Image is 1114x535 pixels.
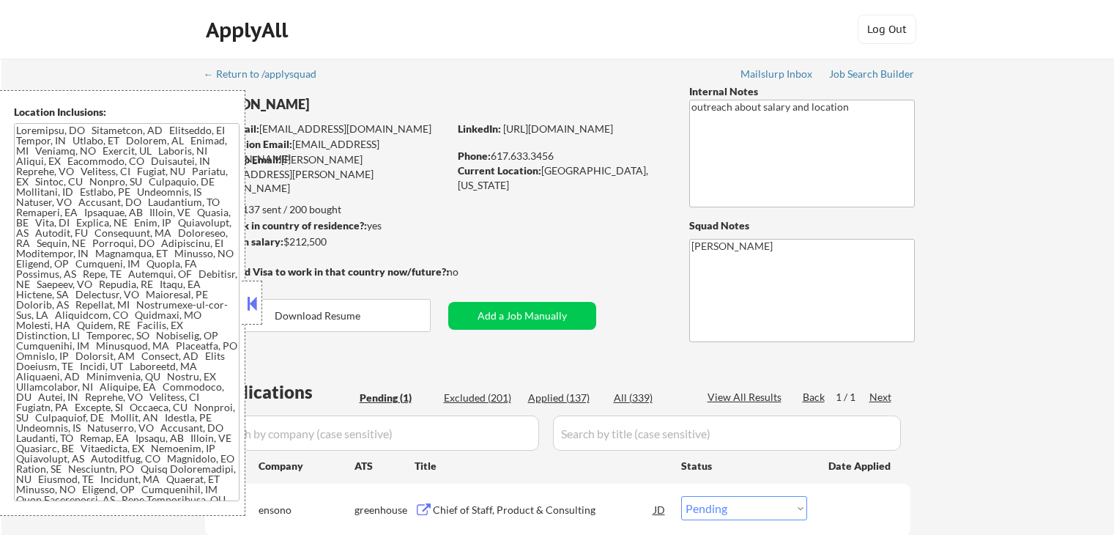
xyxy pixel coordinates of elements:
[206,137,448,166] div: [EMAIL_ADDRESS][DOMAIN_NAME]
[836,390,869,405] div: 1 / 1
[433,503,654,517] div: Chief of Staff, Product & Consulting
[689,84,915,99] div: Internal Notes
[740,69,814,79] div: Mailslurp Inbox
[206,122,448,136] div: [EMAIL_ADDRESS][DOMAIN_NAME]
[448,302,596,330] button: Add a Job Manually
[829,69,915,79] div: Job Search Builder
[209,383,354,401] div: Applications
[205,152,448,196] div: [PERSON_NAME][EMAIL_ADDRESS][PERSON_NAME][DOMAIN_NAME]
[553,416,901,451] input: Search by title (case sensitive)
[458,164,541,177] strong: Current Location:
[415,459,667,473] div: Title
[458,150,491,162] strong: Phone:
[204,202,448,217] div: 137 sent / 200 bought
[458,149,665,163] div: 617.633.3456
[458,163,665,192] div: [GEOGRAPHIC_DATA], [US_STATE]
[204,235,448,249] div: $212,500
[740,68,814,83] a: Mailslurp Inbox
[681,452,807,479] div: Status
[209,416,539,451] input: Search by company (case sensitive)
[14,105,239,119] div: Location Inclusions:
[803,390,826,405] div: Back
[828,459,893,473] div: Date Applied
[204,218,444,233] div: yes
[689,218,915,233] div: Squad Notes
[205,299,431,332] button: Download Resume
[869,390,893,405] div: Next
[829,68,915,83] a: Job Search Builder
[458,122,501,135] strong: LinkedIn:
[360,391,433,405] div: Pending (1)
[708,390,786,405] div: View All Results
[206,18,292,43] div: ApplyAll
[444,391,517,405] div: Excluded (201)
[204,69,330,79] div: ← Return to /applysquad
[653,496,667,523] div: JD
[204,219,367,232] strong: Can work in country of residence?:
[354,503,415,517] div: greenhouse
[259,459,354,473] div: Company
[205,95,506,114] div: [PERSON_NAME]
[259,503,354,517] div: ensono
[503,122,613,135] a: [URL][DOMAIN_NAME]
[447,265,489,279] div: no
[528,391,601,405] div: Applied (137)
[354,459,415,473] div: ATS
[858,15,916,44] button: Log Out
[204,68,330,83] a: ← Return to /applysquad
[205,265,449,278] strong: Will need Visa to work in that country now/future?:
[614,391,687,405] div: All (339)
